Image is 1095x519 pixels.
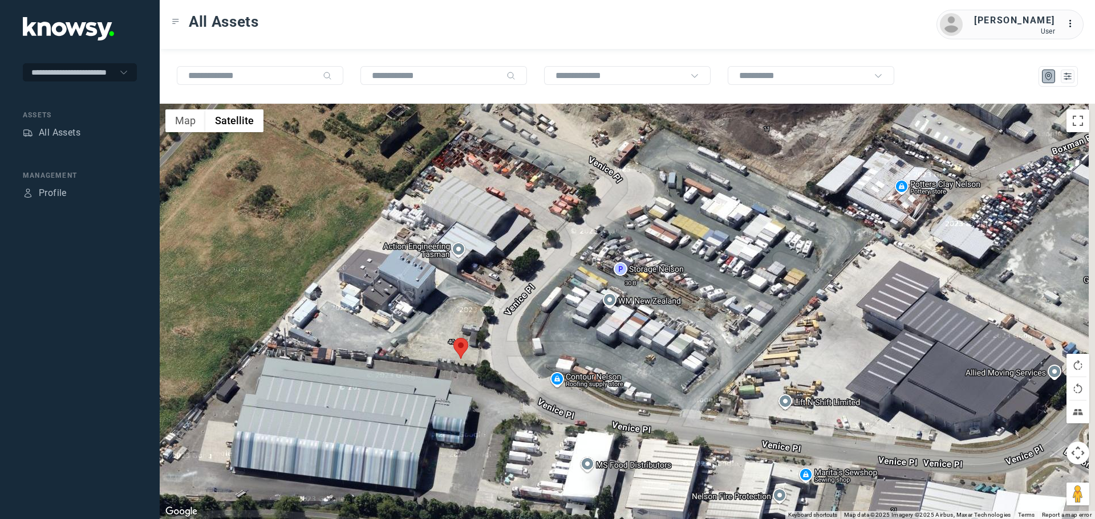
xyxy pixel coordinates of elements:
div: Search [323,71,332,80]
button: Show street map [165,109,205,132]
div: List [1062,71,1073,81]
div: Assets [23,110,137,120]
div: [PERSON_NAME] [974,14,1055,27]
span: All Assets [189,11,259,32]
button: Toggle fullscreen view [1066,109,1089,132]
a: AssetsAll Assets [23,126,80,140]
div: User [974,27,1055,35]
button: Tilt map [1066,401,1089,423]
div: Profile [39,186,67,200]
span: Map data ©2025 Imagery ©2025 Airbus, Maxar Technologies [844,512,1011,518]
div: Map [1044,71,1054,81]
a: Open this area in Google Maps (opens a new window) [163,504,200,519]
div: : [1066,17,1080,31]
div: Assets [23,128,33,138]
a: Report a map error [1042,512,1092,518]
a: Terms (opens in new tab) [1018,512,1035,518]
button: Show satellite imagery [205,109,263,132]
div: All Assets [39,126,80,140]
div: Profile [23,188,33,198]
div: Management [23,170,137,181]
img: avatar.png [940,13,963,36]
a: ProfileProfile [23,186,67,200]
button: Map camera controls [1066,442,1089,464]
div: : [1066,17,1080,32]
button: Keyboard shortcuts [788,511,837,519]
img: Application Logo [23,17,114,40]
button: Rotate map clockwise [1066,354,1089,377]
button: Rotate map counterclockwise [1066,377,1089,400]
img: Google [163,504,200,519]
div: Search [506,71,516,80]
button: Drag Pegman onto the map to open Street View [1066,483,1089,505]
div: Toggle Menu [172,18,180,26]
tspan: ... [1067,19,1078,28]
